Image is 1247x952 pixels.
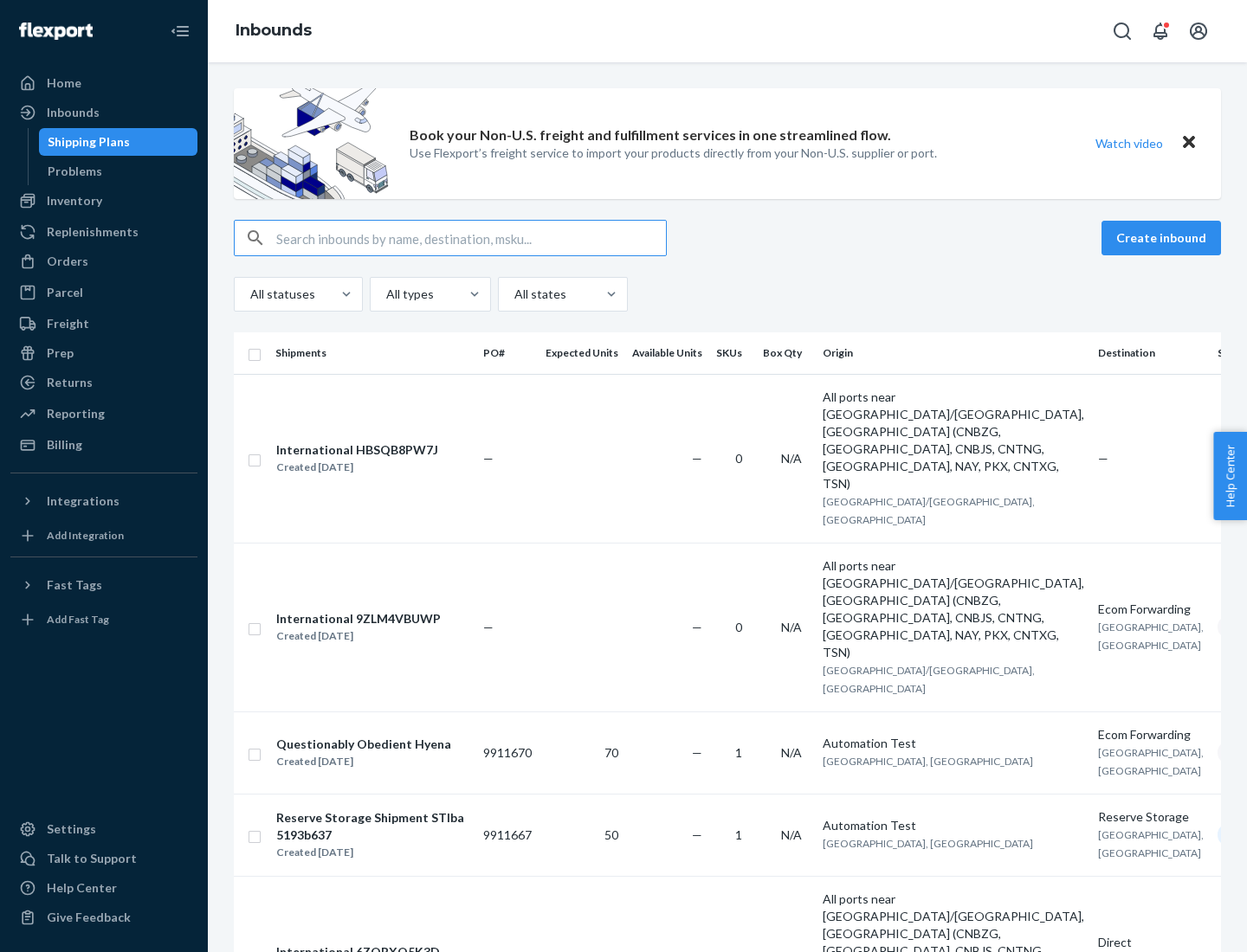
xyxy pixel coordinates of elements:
[604,827,618,842] span: 50
[47,820,96,838] div: Settings
[476,332,539,374] th: PO#
[10,279,197,306] a: Parcel
[276,441,438,459] div: International HBSQB8PW7J
[10,571,197,599] button: Fast Tags
[10,431,197,459] a: Billing
[276,221,666,255] input: Search inbounds by name, destination, msku...
[816,332,1091,374] th: Origin
[47,223,139,241] div: Replenishments
[10,400,197,428] a: Reporting
[47,576,102,594] div: Fast Tags
[410,125,891,145] p: Book your Non-U.S. freight and fulfillment services in one streamlined flow.
[10,815,197,843] a: Settings
[47,436,82,453] div: Billing
[47,253,88,270] div: Orders
[163,14,197,48] button: Close Navigation
[1098,746,1204,777] span: [GEOGRAPHIC_DATA], [GEOGRAPHIC_DATA]
[19,23,93,40] img: Flexport logo
[276,736,451,753] div: Questionably Obedient Hyena
[1213,432,1247,520] button: Help Center
[47,879,117,897] div: Help Center
[604,745,618,760] span: 70
[735,620,742,634] span: 0
[781,745,802,760] span: N/A
[10,339,197,367] a: Prep
[39,158,198,185] a: Problems
[10,369,197,396] a: Returns
[48,133,130,151] div: Shipping Plans
[47,284,83,301] div: Parcel
[249,286,250,303] input: All statuses
[47,315,89,332] div: Freight
[823,495,1035,526] span: [GEOGRAPHIC_DATA]/[GEOGRAPHIC_DATA], [GEOGRAPHIC_DATA]
[513,286,514,303] input: All states
[384,286,386,303] input: All types
[781,451,802,466] span: N/A
[735,451,742,466] span: 0
[236,21,312,40] a: Inbounds
[276,753,451,770] div: Created [DATE]
[823,837,1033,850] span: [GEOGRAPHIC_DATA], [GEOGRAPHIC_DATA]
[410,145,937,162] p: Use Flexport’s freight service to import your products directly from your Non-U.S. supplier or port.
[10,487,197,515] button: Integrations
[10,874,197,902] a: Help Center
[276,610,441,627] div: International 9ZLM4VBUWP
[692,827,702,842] span: —
[692,745,702,760] span: —
[1098,601,1204,618] div: Ecom Forwarding
[823,557,1084,661] div: All ports near [GEOGRAPHIC_DATA]/[GEOGRAPHIC_DATA], [GEOGRAPHIC_DATA] (CNBZG, [GEOGRAPHIC_DATA], ...
[1143,14,1178,48] button: Open notifications
[692,620,702,634] span: —
[823,389,1084,492] div: All ports near [GEOGRAPHIC_DATA]/[GEOGRAPHIC_DATA], [GEOGRAPHIC_DATA] (CNBZG, [GEOGRAPHIC_DATA], ...
[10,522,197,550] a: Add Integration
[1098,451,1108,466] span: —
[476,711,539,794] td: 9911670
[1098,621,1204,652] span: [GEOGRAPHIC_DATA], [GEOGRAPHIC_DATA]
[1098,828,1204,859] span: [GEOGRAPHIC_DATA], [GEOGRAPHIC_DATA]
[47,405,105,422] div: Reporting
[539,332,625,374] th: Expected Units
[625,332,709,374] th: Available Units
[47,344,74,362] div: Prep
[10,845,197,872] a: Talk to Support
[1098,808,1204,826] div: Reserve Storage
[47,104,100,121] div: Inbounds
[823,664,1035,695] span: [GEOGRAPHIC_DATA]/[GEOGRAPHIC_DATA], [GEOGRAPHIC_DATA]
[47,528,124,543] div: Add Integration
[276,459,438,476] div: Created [DATE]
[276,809,468,844] div: Reserve Storage Shipment STIba5193b637
[709,332,756,374] th: SKUs
[692,451,702,466] span: —
[823,755,1033,768] span: [GEOGRAPHIC_DATA], [GEOGRAPHIC_DATA]
[10,248,197,275] a: Orders
[10,187,197,215] a: Inventory
[1091,332,1211,374] th: Destination
[1102,221,1221,255] button: Create inbound
[1105,14,1140,48] button: Open Search Box
[1098,934,1204,951] div: Direct
[735,827,742,842] span: 1
[756,332,816,374] th: Box Qty
[47,192,102,209] div: Inventory
[10,904,197,931] button: Give Feedback
[781,620,802,634] span: N/A
[823,735,1084,752] div: Automation Test
[483,620,494,634] span: —
[1178,131,1200,156] button: Close
[1181,14,1216,48] button: Open account menu
[10,310,197,338] a: Freight
[1084,131,1174,156] button: Watch video
[1098,726,1204,743] div: Ecom Forwarding
[47,909,131,926] div: Give Feedback
[735,745,742,760] span: 1
[823,817,1084,834] div: Automation Test
[276,844,468,861] div: Created [DATE]
[47,612,109,627] div: Add Fast Tag
[48,163,102,180] div: Problems
[222,6,326,56] ol: breadcrumbs
[10,218,197,246] a: Replenishments
[47,492,120,510] div: Integrations
[47,74,81,92] div: Home
[10,99,197,126] a: Inbounds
